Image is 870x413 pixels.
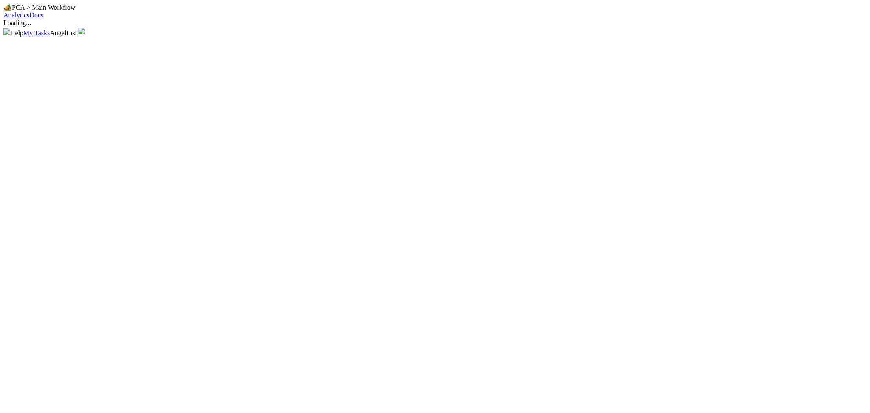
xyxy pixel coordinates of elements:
[50,29,77,37] span: AngelList
[3,19,31,26] span: Loading...
[10,29,23,37] div: Help
[3,11,29,19] a: Analytics
[3,28,10,35] img: logo-inverted-e16ddd16eac7371096b0.svg
[29,11,43,19] a: Docs
[12,4,75,11] span: PCA > Main Workflow
[77,27,85,35] img: avatar_d8fc9ee4-bd1b-4062-a2a8-84feb2d97839.png
[23,29,50,37] a: My Tasks
[3,4,12,11] span: 🏕️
